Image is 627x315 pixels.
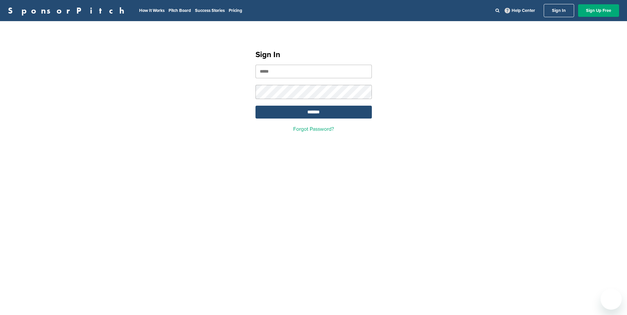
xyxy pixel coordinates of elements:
[169,8,191,13] a: Pitch Board
[544,4,574,17] a: Sign In
[255,49,372,61] h1: Sign In
[139,8,165,13] a: How It Works
[8,6,129,15] a: SponsorPitch
[229,8,242,13] a: Pricing
[578,4,619,17] a: Sign Up Free
[601,289,622,310] iframe: Button to launch messaging window
[195,8,225,13] a: Success Stories
[293,126,334,132] a: Forgot Password?
[503,7,536,15] a: Help Center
